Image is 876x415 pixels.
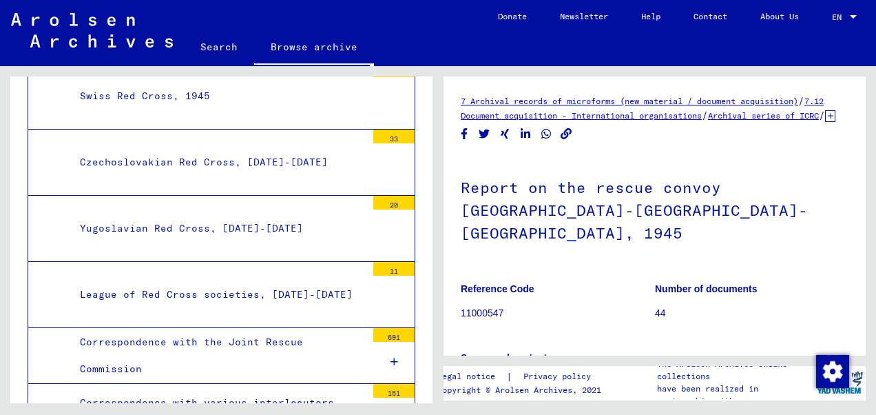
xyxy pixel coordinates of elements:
[657,383,813,407] p: have been realized in partnership with
[559,125,574,143] button: Copy link
[461,306,654,321] p: 11000547
[373,130,415,143] div: 33
[819,109,825,121] span: /
[655,283,758,294] b: Number of documents
[437,370,607,384] div: |
[254,30,374,66] a: Browse archive
[373,63,415,77] div: 31
[539,125,554,143] button: Share on WhatsApp
[373,262,415,276] div: 11
[657,358,813,383] p: The Arolsen Archives online collections
[70,83,366,110] div: Swiss Red Cross, 1945
[798,94,804,107] span: /
[70,215,366,242] div: Yugoslavian Red Cross, [DATE]-[DATE]
[461,283,534,294] b: Reference Code
[512,370,607,384] a: Privacy policy
[498,125,512,143] button: Share on Xing
[70,329,366,383] div: Correspondence with the Joint Rescue Commission
[655,306,848,321] p: 44
[184,30,254,63] a: Search
[832,12,847,22] span: EN
[373,196,415,210] div: 20
[11,13,173,48] img: Arolsen_neg.svg
[816,355,849,388] img: Change consent
[708,110,819,121] a: Archival series of ICRC
[461,156,848,262] h1: Report on the rescue convoy [GEOGRAPHIC_DATA]-[GEOGRAPHIC_DATA]-[GEOGRAPHIC_DATA], 1945
[457,125,472,143] button: Share on Facebook
[373,328,415,342] div: 691
[702,109,708,121] span: /
[477,125,492,143] button: Share on Twitter
[373,384,415,398] div: 151
[461,352,547,363] b: Scope and content
[461,96,798,106] a: 7 Archival records of microforms (new material / document acquisition)
[814,365,866,400] img: yv_logo.png
[519,125,533,143] button: Share on LinkedIn
[70,149,366,176] div: Czechoslovakian Red Cross, [DATE]-[DATE]
[437,384,607,396] p: Copyright © Arolsen Archives, 2021
[437,370,506,384] a: Legal notice
[70,281,366,308] div: League of Red Cross societies, [DATE]-[DATE]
